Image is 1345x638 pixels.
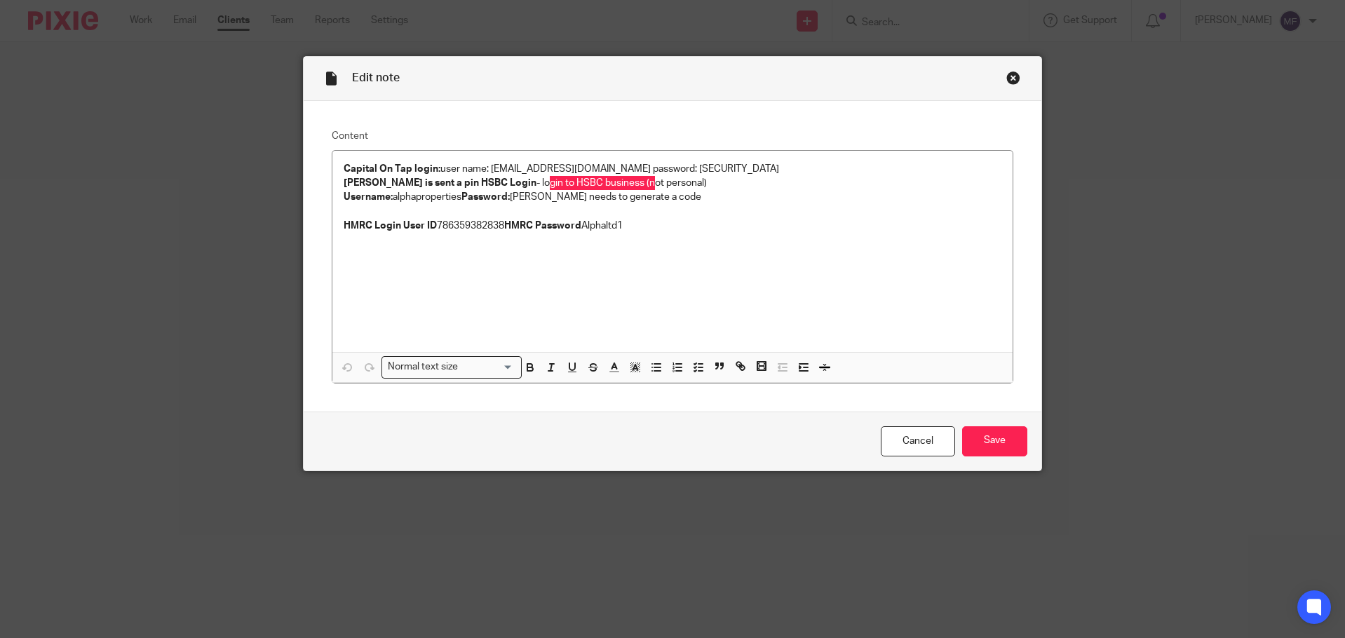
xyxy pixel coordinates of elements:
span: Edit note [352,72,400,83]
strong: Capital On Tap login: [344,164,440,174]
input: Save [962,426,1027,456]
strong: HMRC Login User ID [344,221,437,231]
strong: Password: [461,192,510,202]
p: 786359382838 Alphaltd1 [344,219,1002,233]
p: - login to HSBC business (not personal) [344,176,1002,190]
span: Normal text size [385,360,461,374]
strong: Username: [344,192,393,202]
p: alphaproperties [PERSON_NAME] needs to generate a code [344,190,1002,204]
div: Search for option [381,356,522,378]
strong: HMRC Password [504,221,581,231]
strong: [PERSON_NAME] is sent a pin HSBC Login [344,178,536,188]
p: user name: [EMAIL_ADDRESS][DOMAIN_NAME] password: [SECURITY_DATA] [344,162,1002,176]
input: Search for option [462,360,513,374]
a: Cancel [881,426,955,456]
div: Close this dialog window [1006,71,1020,85]
label: Content [332,129,1014,143]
